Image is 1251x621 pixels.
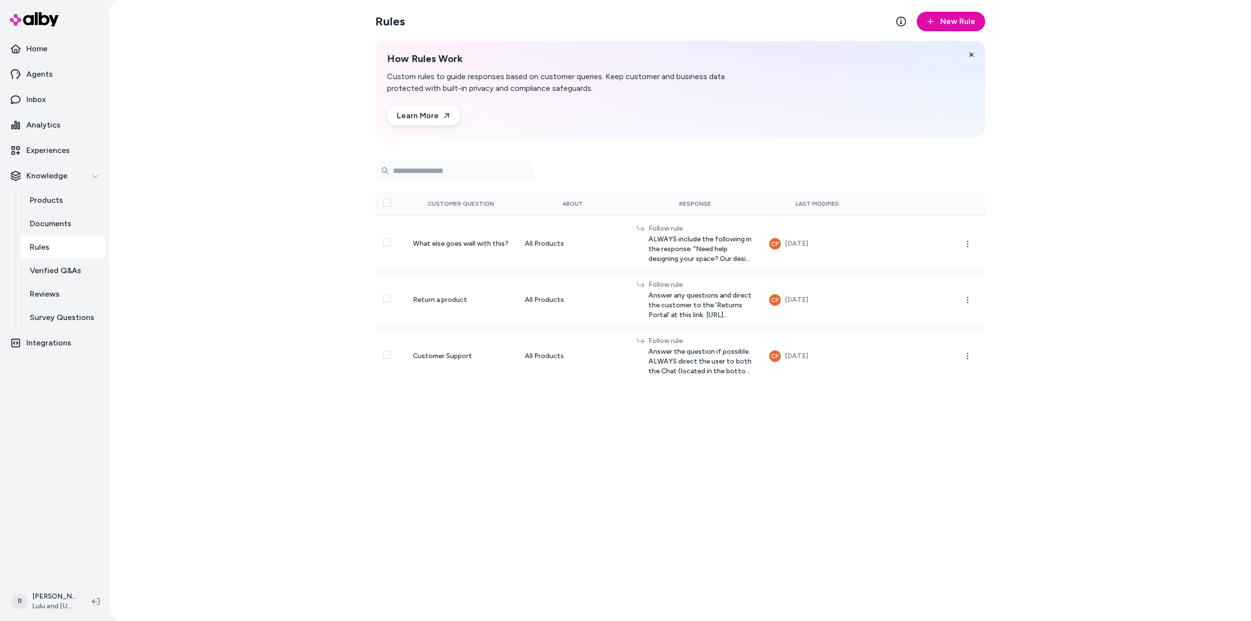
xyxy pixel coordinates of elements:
[387,71,762,94] p: Custom rules to guide responses based on customer queries. Keep customer and business data protec...
[383,295,391,302] button: Select row
[4,63,106,86] a: Agents
[637,200,754,208] div: Response
[32,592,76,601] p: [PERSON_NAME]
[4,88,106,111] a: Inbox
[26,145,70,156] p: Experiences
[413,200,509,208] div: Customer Question
[769,200,865,208] div: Last Modified
[387,53,762,65] h2: How Rules Work
[10,12,59,26] img: alby Logo
[648,291,754,320] span: Answer any questions and direct the customer to the 'Returns Portal' at this link: [URL][DOMAIN_N...
[413,296,467,304] span: Return a product
[26,119,61,131] p: Analytics
[4,37,106,61] a: Home
[383,199,391,207] button: Select all
[917,12,985,31] button: New Rule
[525,239,621,249] div: All Products
[525,295,621,305] div: All Products
[30,312,94,323] p: Survey Questions
[20,189,106,212] a: Products
[525,200,621,208] div: About
[769,294,781,306] button: CP
[387,106,460,126] a: Learn More
[383,238,391,246] button: Select row
[648,347,754,376] span: Answer the question if possible. ALWAYS direct the user to both the Chat (located in the bottom r...
[26,170,67,182] p: Knowledge
[30,241,49,253] p: Rules
[32,601,76,611] span: Lulu and [US_STATE]
[30,218,71,230] p: Documents
[648,280,754,290] div: Follow rule
[20,282,106,306] a: Reviews
[413,239,509,248] span: What else goes well with this?
[769,238,781,250] button: CP
[6,586,84,617] button: R[PERSON_NAME]Lulu and [US_STATE]
[413,352,472,360] span: Customer Support
[12,594,27,609] span: R
[940,16,975,27] span: New Rule
[525,351,621,361] div: All Products
[4,113,106,137] a: Analytics
[26,68,53,80] p: Agents
[648,235,754,264] span: ALWAYS include the following in the response: "Need help designing your space? Our design team is...
[26,94,46,106] p: Inbox
[20,212,106,236] a: Documents
[30,265,81,277] p: Verified Q&As
[20,306,106,329] a: Survey Questions
[30,288,60,300] p: Reviews
[20,259,106,282] a: Verified Q&As
[648,224,754,234] div: Follow rule
[26,337,71,349] p: Integrations
[785,294,808,306] div: [DATE]
[30,194,63,206] p: Products
[785,350,808,362] div: [DATE]
[383,351,391,359] button: Select row
[375,14,405,29] h2: Rules
[20,236,106,259] a: Rules
[4,139,106,162] a: Experiences
[785,238,808,250] div: [DATE]
[4,164,106,188] button: Knowledge
[26,43,47,55] p: Home
[648,336,754,346] div: Follow rule
[4,331,106,355] a: Integrations
[769,350,781,362] button: CP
